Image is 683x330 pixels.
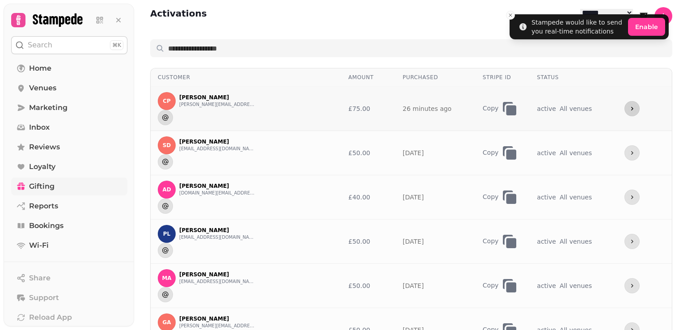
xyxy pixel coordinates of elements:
[11,118,127,136] a: Inbox
[560,148,592,157] span: All venues
[11,99,127,117] a: Marketing
[179,278,255,285] button: [EMAIL_ADDRESS][DOMAIN_NAME]
[179,145,255,152] button: [EMAIL_ADDRESS][DOMAIN_NAME]
[179,315,255,322] p: [PERSON_NAME]
[537,105,556,112] span: active
[29,201,58,212] span: Reports
[179,94,255,101] p: [PERSON_NAME]
[403,149,424,157] a: [DATE]
[150,7,207,29] h2: Activations
[29,142,60,152] span: Reviews
[483,277,501,295] button: Copy
[179,227,255,234] p: [PERSON_NAME]
[179,101,255,108] button: [PERSON_NAME][EMAIL_ADDRESS][DOMAIN_NAME]
[158,110,173,125] button: Send to
[403,238,424,245] a: [DATE]
[29,181,55,192] span: Gifting
[158,199,173,214] button: Send to
[506,11,515,20] button: Close toast
[11,269,127,287] button: Share
[158,154,173,169] button: Send to
[624,145,640,161] button: more
[348,237,388,246] div: £50.00
[179,190,255,197] button: [DOMAIN_NAME][EMAIL_ADDRESS][DOMAIN_NAME]
[28,40,52,51] p: Search
[483,100,501,118] button: Copy
[537,282,556,289] span: active
[560,193,592,202] span: All venues
[537,74,610,81] div: Status
[537,194,556,201] span: active
[158,243,173,258] button: Send to
[483,188,501,206] button: Copy
[158,287,173,302] button: Send to
[29,161,55,172] span: Loyalty
[348,74,388,81] div: Amount
[29,102,67,113] span: Marketing
[624,278,640,293] button: more
[163,98,171,104] span: CP
[348,281,388,290] div: £50.00
[537,149,556,157] span: active
[162,186,171,193] span: AD
[624,101,640,116] button: more
[560,104,592,113] span: All venues
[483,74,523,81] div: Stripe ID
[11,59,127,77] a: Home
[624,190,640,205] button: more
[11,36,127,54] button: Search⌘K
[403,74,468,81] div: Purchased
[29,240,49,251] span: Wi-Fi
[158,74,334,81] div: Customer
[560,237,592,246] span: All venues
[11,138,127,156] a: Reviews
[179,271,255,278] p: [PERSON_NAME]
[537,238,556,245] span: active
[29,312,72,323] span: Reload App
[11,79,127,97] a: Venues
[624,234,640,249] button: more
[179,182,255,190] p: [PERSON_NAME]
[11,217,127,235] a: Bookings
[483,233,501,250] button: Copy
[179,138,255,145] p: [PERSON_NAME]
[29,63,51,74] span: Home
[11,197,127,215] a: Reports
[179,234,255,241] button: [EMAIL_ADDRESS][DOMAIN_NAME]
[348,104,388,113] div: £75.00
[348,193,388,202] div: £40.00
[163,142,171,148] span: SD
[11,289,127,307] button: Support
[560,281,592,290] span: All venues
[11,178,127,195] a: Gifting
[29,220,63,231] span: Bookings
[403,105,451,112] a: 26 minutes ago
[403,282,424,289] a: [DATE]
[483,144,501,162] button: Copy
[11,309,127,326] button: Reload App
[29,273,51,283] span: Share
[110,40,123,50] div: ⌘K
[348,148,388,157] div: £50.00
[29,292,59,303] span: Support
[162,275,171,281] span: MA
[531,18,624,36] div: Stampede would like to send you real-time notifications
[29,83,56,93] span: Venues
[163,231,170,237] span: PL
[29,122,50,133] span: Inbox
[11,237,127,254] a: Wi-Fi
[628,18,665,36] button: Enable
[11,158,127,176] a: Loyalty
[162,319,171,326] span: GA
[179,322,255,330] button: [PERSON_NAME][EMAIL_ADDRESS][DOMAIN_NAME]
[403,194,424,201] a: [DATE]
